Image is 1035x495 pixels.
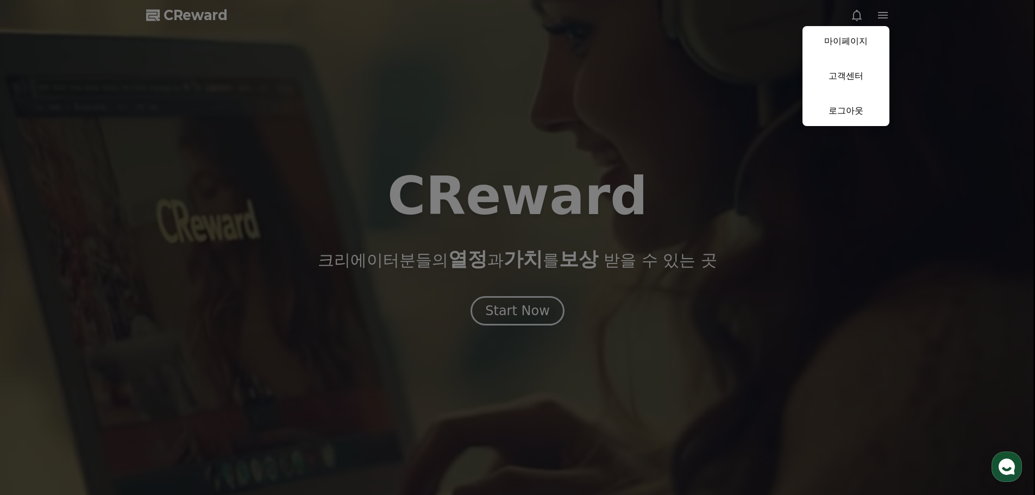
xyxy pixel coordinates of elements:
a: 로그아웃 [802,96,889,126]
a: 마이페이지 [802,26,889,57]
a: 설정 [140,344,209,372]
a: 대화 [72,344,140,372]
span: 홈 [34,361,41,369]
button: 마이페이지 고객센터 로그아웃 [802,26,889,126]
span: 설정 [168,361,181,369]
a: 고객센터 [802,61,889,91]
a: 홈 [3,344,72,372]
span: 대화 [99,361,112,370]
